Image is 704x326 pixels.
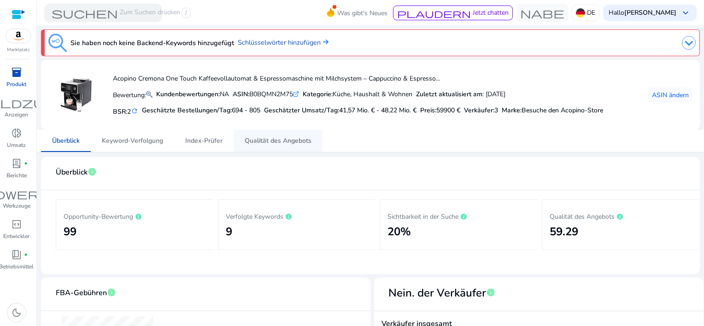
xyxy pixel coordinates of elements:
span: Überblick [52,138,80,144]
p: Werkzeuge [3,202,30,210]
span: Keyword-Verfolgung [102,138,163,144]
p: Marktplatz [7,47,30,53]
span: Überblick [56,164,88,180]
span: Qualität des Angebots [245,138,311,144]
font: BSR: [113,107,131,116]
span: 2 [127,107,131,116]
button: ASIN ändern [648,87,692,102]
span: Besuche den Acopino-Store [522,106,603,115]
button: Nabe [516,4,568,22]
span: Nein. der Verkäufer [381,285,486,301]
b: ASIN: [233,90,249,99]
p: Hallo [609,10,676,16]
span: 694 - 805 [232,106,260,115]
span: donut_small [11,128,22,139]
span: code_blocks [11,219,22,230]
font: B0BQMN2M75 [233,90,293,99]
h5: Verkäufer: [464,107,498,115]
span: inventory_2 [11,67,22,78]
span: keyboard_arrow_down [680,7,691,18]
b: Kategorie: [303,90,333,99]
span: 41,57 Mio. € - 48,22 Mio. € [339,106,417,115]
p: Produkt [6,80,26,88]
span: 59900 € [436,106,460,115]
span: FBA-Gebühren [56,285,107,301]
h4: Acopino Cremona One Touch Kaffeevollautomat & Espressomaschine mit Milchsystem – Cappuccino & Esp... [113,75,603,83]
img: amazon.svg [6,29,31,43]
h5: Geschätzte Bestellungen/Tag: [142,107,260,115]
span: Index-Prüfer [185,138,223,144]
span: Info [486,288,495,297]
img: arrow-right.svg [321,39,329,45]
div: Küche, Haushalt & Wohnen [303,89,412,99]
img: dropdown-arrow.svg [682,36,696,50]
font: Preis: [420,106,460,115]
h2: 20% [387,225,530,239]
span: dark_mode [11,307,22,318]
span: fiber_manual_record [24,253,28,256]
img: 41ZghNfcBjL._AC_US100_.jpg [59,78,94,112]
span: 3 [494,106,498,115]
span: ASIN ändern [652,90,689,100]
p: Entwickler [3,232,29,240]
span: plaudern [397,9,471,18]
h3: Sie haben noch keine Backend-Keywords hinzugefügt [70,37,234,48]
span: Info [107,288,116,297]
h2: 9 [226,225,368,239]
span: suchen [52,7,118,18]
p: Anzeigen [5,111,28,119]
b: Zuletzt aktualisiert am [416,90,482,99]
font: : [502,106,603,115]
span: / [182,8,190,18]
button: plaudernJetzt chatten [393,6,513,20]
p: Berichte [6,171,27,180]
span: Info [88,167,97,176]
b: [PERSON_NAME] [624,8,676,17]
div: : [DATE] [416,89,505,99]
font: Qualität des Angebots [550,212,615,221]
mat-icon: refresh [131,107,138,116]
b: Kundenbewertungen: [156,90,220,99]
span: Marke [502,106,520,115]
p: DE [587,5,595,21]
h2: 59.29 [550,225,692,239]
font: Bewertung: [113,91,146,99]
font: Sichtbarkeit in der Suche [387,212,458,221]
font: Zum Suchen drücken [120,8,180,18]
span: book_4 [11,249,22,260]
img: keyword-tracking.svg [48,34,67,52]
h5: Geschätzter Umsatz/Tag: [264,107,417,115]
span: Nabe [520,7,564,18]
span: Was gibt's Neues [337,5,387,21]
span: Jetzt chatten [473,8,509,17]
span: lab_profile [11,158,22,169]
font: Opportunity-Bewertung [64,212,133,221]
img: de.svg [576,8,585,17]
font: Verfolgte Keywords [226,212,283,221]
h2: 99 [64,225,206,239]
div: NA [156,89,229,99]
span: fiber_manual_record [24,162,28,165]
p: Umsatz [7,141,26,149]
font: Schlüsselwörter hinzufügen [238,38,321,47]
